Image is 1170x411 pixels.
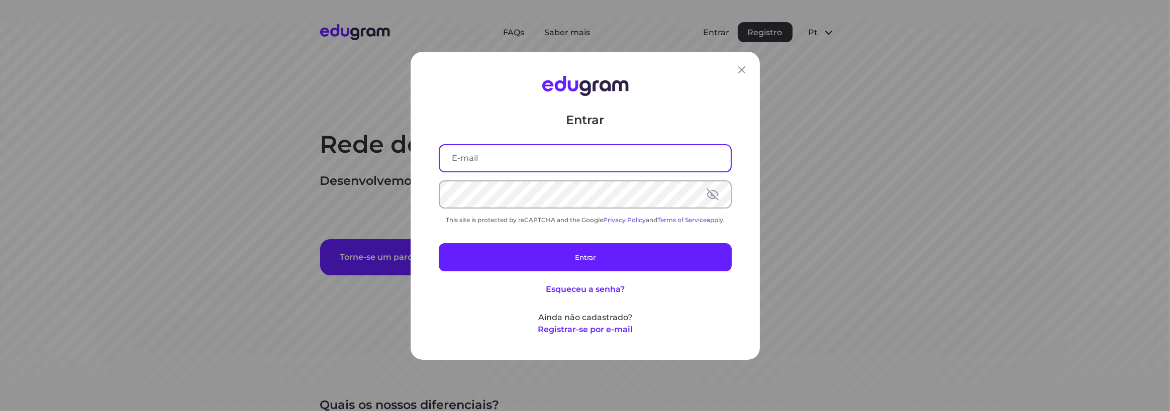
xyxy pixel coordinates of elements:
[439,243,732,271] button: Entrar
[439,311,732,323] p: Ainda não cadastrado?
[546,283,625,295] button: Esqueceu a senha?
[439,112,732,128] p: Entrar
[440,145,731,171] input: E-mail
[439,216,732,223] div: This site is protected by reCAPTCHA and the Google and apply.
[538,323,633,335] button: Registrar-se por e-mail
[657,216,707,223] a: Terms of Service
[603,216,646,223] a: Privacy Policy
[542,76,628,96] img: Edugram Logo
